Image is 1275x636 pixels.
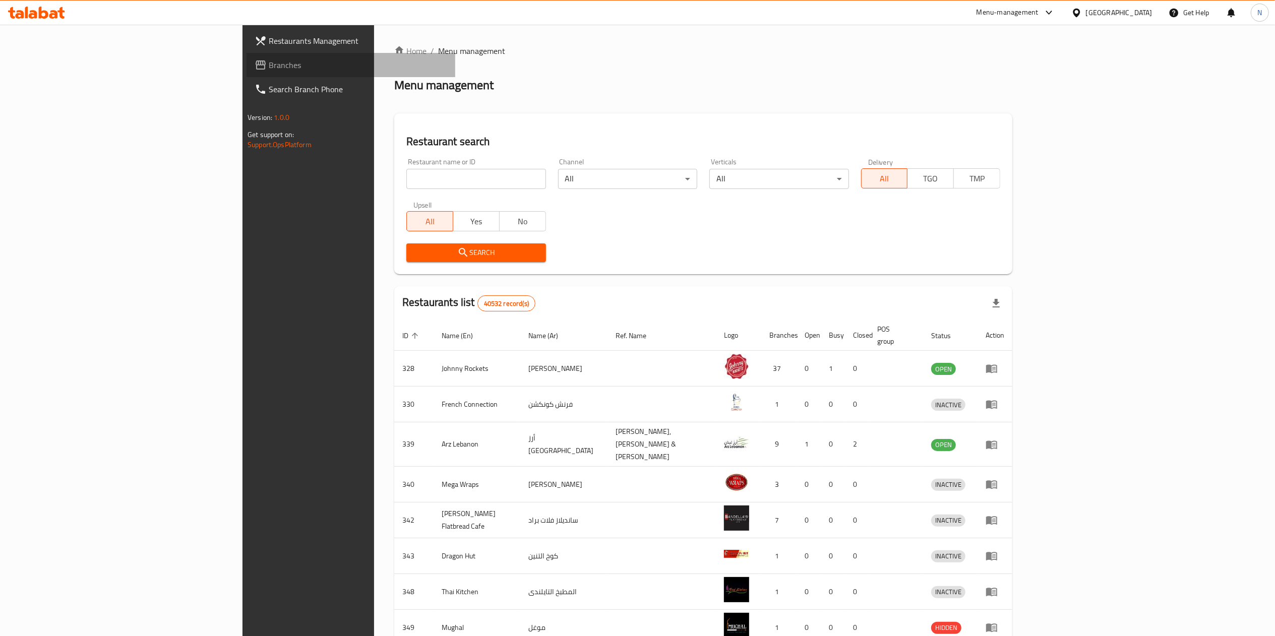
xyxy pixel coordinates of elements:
span: Search [414,246,537,259]
td: French Connection [434,387,520,422]
td: 0 [845,351,869,387]
span: INACTIVE [931,479,965,490]
div: Menu-management [977,7,1039,19]
td: أرز [GEOGRAPHIC_DATA] [520,422,608,467]
th: Open [797,320,821,351]
span: INACTIVE [931,586,965,598]
img: Arz Lebanon [724,430,749,455]
img: Johnny Rockets [724,354,749,379]
img: Dragon Hut [724,541,749,566]
h2: Restaurants list [402,295,535,311]
span: No [504,214,542,229]
div: All [709,169,848,189]
span: INACTIVE [931,515,965,526]
div: All [558,169,697,189]
td: 1 [761,574,797,610]
td: 1 [797,422,821,467]
a: Restaurants Management [247,29,455,53]
td: 0 [821,574,845,610]
td: 7 [761,502,797,538]
td: كوخ التنين [520,538,608,574]
td: 0 [821,538,845,574]
input: Search for restaurant name or ID.. [406,169,545,189]
td: Arz Lebanon [434,422,520,467]
span: 40532 record(s) [478,299,535,308]
span: INACTIVE [931,399,965,411]
span: Name (En) [442,330,486,342]
td: 0 [845,502,869,538]
td: 0 [845,387,869,422]
span: Get support on: [248,128,294,141]
td: 0 [797,574,821,610]
span: N [1257,7,1262,18]
div: OPEN [931,363,956,375]
td: [PERSON_NAME] [520,467,608,502]
td: 0 [797,538,821,574]
td: [PERSON_NAME],[PERSON_NAME] & [PERSON_NAME] [608,422,716,467]
img: Mega Wraps [724,470,749,495]
button: All [861,168,908,188]
td: [PERSON_NAME] [520,351,608,387]
td: 0 [797,467,821,502]
td: 3 [761,467,797,502]
td: 0 [797,387,821,422]
div: Menu [986,478,1004,490]
span: Menu management [438,45,505,57]
div: Menu [986,550,1004,562]
td: فرنش كونكشن [520,387,608,422]
th: Action [978,320,1012,351]
span: Search Branch Phone [269,83,447,95]
span: TMP [958,171,996,186]
div: Export file [984,291,1008,315]
th: Closed [845,320,869,351]
td: Thai Kitchen [434,574,520,610]
span: Ref. Name [616,330,660,342]
th: Branches [761,320,797,351]
div: Total records count [477,295,535,311]
button: Yes [453,211,500,231]
td: 0 [821,387,845,422]
td: 0 [821,502,845,538]
td: 0 [797,502,821,538]
h2: Restaurant search [406,134,1000,149]
td: 0 [797,351,821,387]
button: All [406,211,453,231]
span: 1.0.0 [274,111,289,124]
th: Logo [716,320,761,351]
td: سانديلاز فلات براد [520,502,608,538]
td: Johnny Rockets [434,351,520,387]
button: TGO [907,168,954,188]
span: All [411,214,449,229]
div: [GEOGRAPHIC_DATA] [1086,7,1152,18]
label: Upsell [413,201,432,208]
span: Name (Ar) [528,330,571,342]
div: HIDDEN [931,622,961,634]
div: Menu [986,514,1004,526]
button: TMP [953,168,1000,188]
td: 9 [761,422,797,467]
div: Menu [986,586,1004,598]
td: 0 [845,467,869,502]
span: ID [402,330,421,342]
a: Branches [247,53,455,77]
button: Search [406,243,545,262]
span: HIDDEN [931,622,961,633]
div: Menu [986,438,1004,451]
td: [PERSON_NAME] Flatbread Cafe [434,502,520,538]
img: French Connection [724,390,749,415]
span: OPEN [931,439,956,451]
img: Thai Kitchen [724,577,749,602]
td: Dragon Hut [434,538,520,574]
td: 0 [845,538,869,574]
div: INACTIVE [931,515,965,527]
nav: breadcrumb [394,45,1012,57]
th: Busy [821,320,845,351]
span: Status [931,330,964,342]
span: INACTIVE [931,550,965,562]
td: 0 [821,422,845,467]
td: 0 [845,574,869,610]
span: POS group [877,323,911,347]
